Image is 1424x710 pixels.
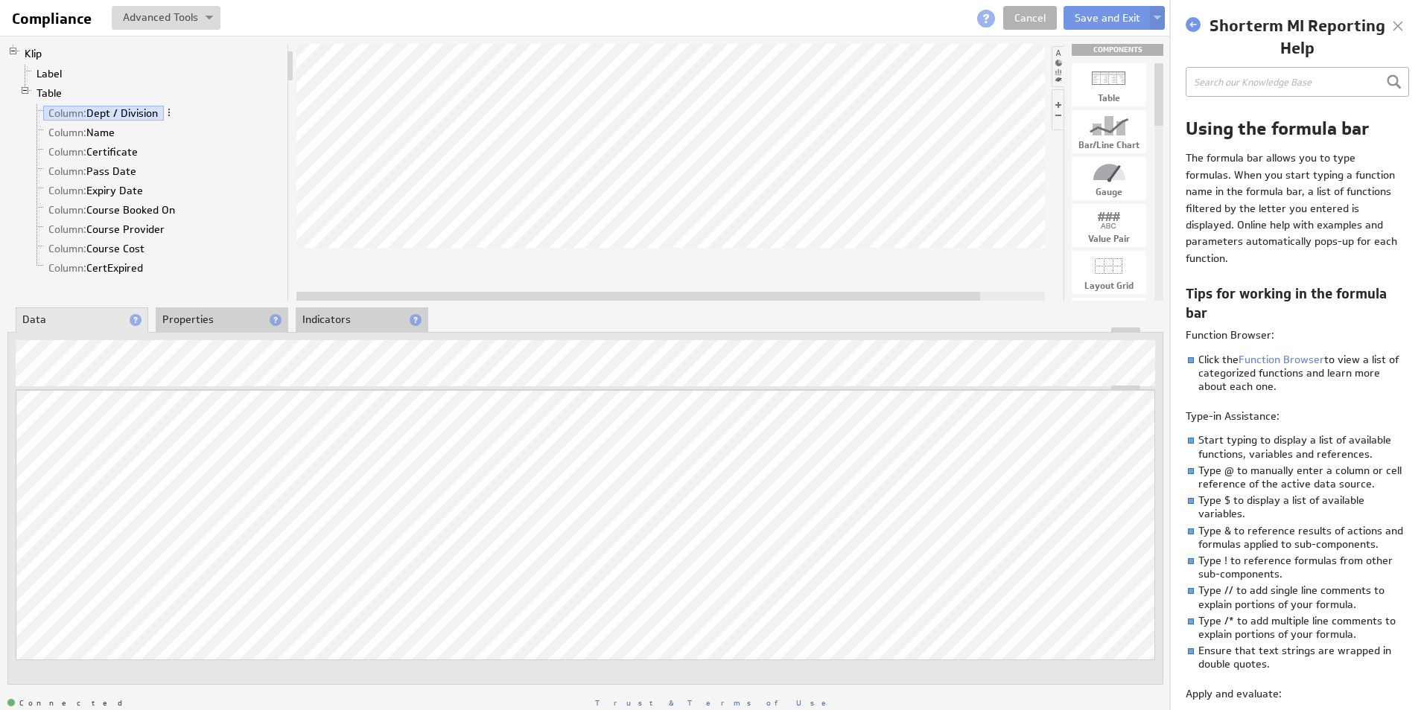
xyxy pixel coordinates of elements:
p: Apply and evaluate: [1186,685,1400,702]
a: Column: Name [43,125,121,140]
span: More actions [164,107,174,118]
li: Type // to add single line comments to explain portions of your formula. [1186,583,1409,610]
div: Bar/Line Chart [1072,141,1146,150]
li: Click the to view a list of categorized functions and learn more about each one. [1186,353,1409,394]
li: Type @ to manually enter a column or cell reference of the active data source. [1186,464,1409,490]
input: Compliance [6,6,103,31]
li: Type & to reference results of actions and formulas applied to sub-components. [1186,524,1409,551]
span: Column: [48,164,86,178]
div: Layout Grid [1072,281,1146,290]
li: Type $ to display a list of available variables. [1186,493,1409,520]
span: Column: [48,242,86,255]
a: Column: Pass Date [43,164,142,179]
span: Column: [48,203,86,217]
a: Column: Course Provider [43,222,171,237]
li: Hide or show the component palette [1052,46,1064,87]
a: Column: Course Booked On [43,202,181,217]
div: Table [1072,94,1146,103]
img: button-savedrop.png [206,16,213,22]
h1: Using the formula bar [1186,116,1409,141]
li: Properties [156,307,288,333]
a: Column: Dept / Division [43,106,164,121]
h1: Shorterm MI Reporting Help [1204,15,1390,60]
a: Function Browser [1239,353,1324,366]
a: Column: Expiry Date [43,183,149,198]
li: Hide or show the component controls palette [1052,89,1064,130]
img: button-savedrop.png [1154,16,1161,22]
a: Column: Certificate [43,144,144,159]
button: Save and Exit [1064,6,1151,30]
span: Column: [48,145,86,159]
div: Gauge [1072,188,1146,196]
li: Start typing to display a list of available functions, variables and references. [1186,433,1409,460]
span: Column: [48,223,86,236]
span: Column: [48,184,86,197]
span: Column: [48,106,86,120]
a: Column: Course Cost [43,241,150,256]
p: The formula bar allows you to type formulas. When you start typing a function name in the formula... [1186,150,1400,266]
span: Connected: ID: dpnc-26 Online: true [7,699,131,708]
a: Trust & Terms of Use [595,697,836,708]
p: Type-in Assistance: [1186,408,1400,424]
a: Column: CertExpired [43,260,149,275]
a: Cancel [1003,6,1057,30]
span: Column: [48,261,86,275]
li: Type /* to add multiple line comments to explain portions of your formula. [1186,614,1409,641]
li: Indicators [296,307,428,333]
div: Value Pair [1072,234,1146,243]
a: Label [31,66,68,81]
li: Data [16,307,148,333]
h2: Tips for working in the formula bar [1186,285,1409,323]
input: Search our Knowledge Base [1186,67,1409,97]
li: Ensure that text strings are wrapped in double quotes. [1186,644,1409,671]
li: Type ! to reference formulas from other sub-components. [1186,554,1409,581]
span: Column: [48,126,86,139]
p: Function Browser: [1186,327,1400,343]
div: Drag & drop components onto the workspace [1072,44,1163,56]
a: Klip [19,46,48,61]
a: Table [31,86,68,100]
